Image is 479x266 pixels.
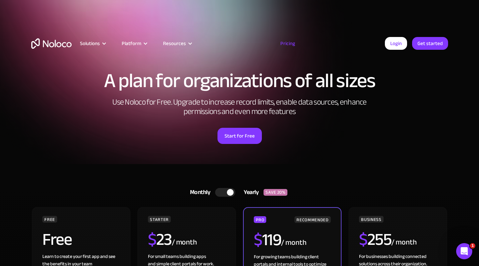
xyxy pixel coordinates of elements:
[113,39,155,48] div: Platform
[148,231,172,248] h2: 23
[294,216,330,223] div: RECOMMENDED
[359,231,391,248] h2: 255
[42,216,57,223] div: FREE
[105,98,374,116] h2: Use Noloco for Free. Upgrade to increase record limits, enable data sources, enhance permissions ...
[148,216,170,223] div: STARTER
[172,237,197,248] div: / month
[359,216,383,223] div: BUSINESS
[42,231,72,248] h2: Free
[359,224,367,255] span: $
[217,128,262,144] a: Start for Free
[31,71,448,91] h1: A plan for organizations of all sizes
[391,237,416,248] div: / month
[182,187,215,197] div: Monthly
[412,37,448,50] a: Get started
[281,237,306,248] div: / month
[272,39,304,48] a: Pricing
[264,189,287,196] div: SAVE 20%
[235,187,264,197] div: Yearly
[155,39,199,48] div: Resources
[385,37,407,50] a: Login
[148,224,156,255] span: $
[163,39,186,48] div: Resources
[254,216,266,223] div: PRO
[254,231,281,248] h2: 119
[31,38,72,49] a: home
[456,243,472,259] iframe: Intercom live chat
[470,243,475,249] span: 1
[72,39,113,48] div: Solutions
[122,39,141,48] div: Platform
[254,224,262,256] span: $
[80,39,100,48] div: Solutions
